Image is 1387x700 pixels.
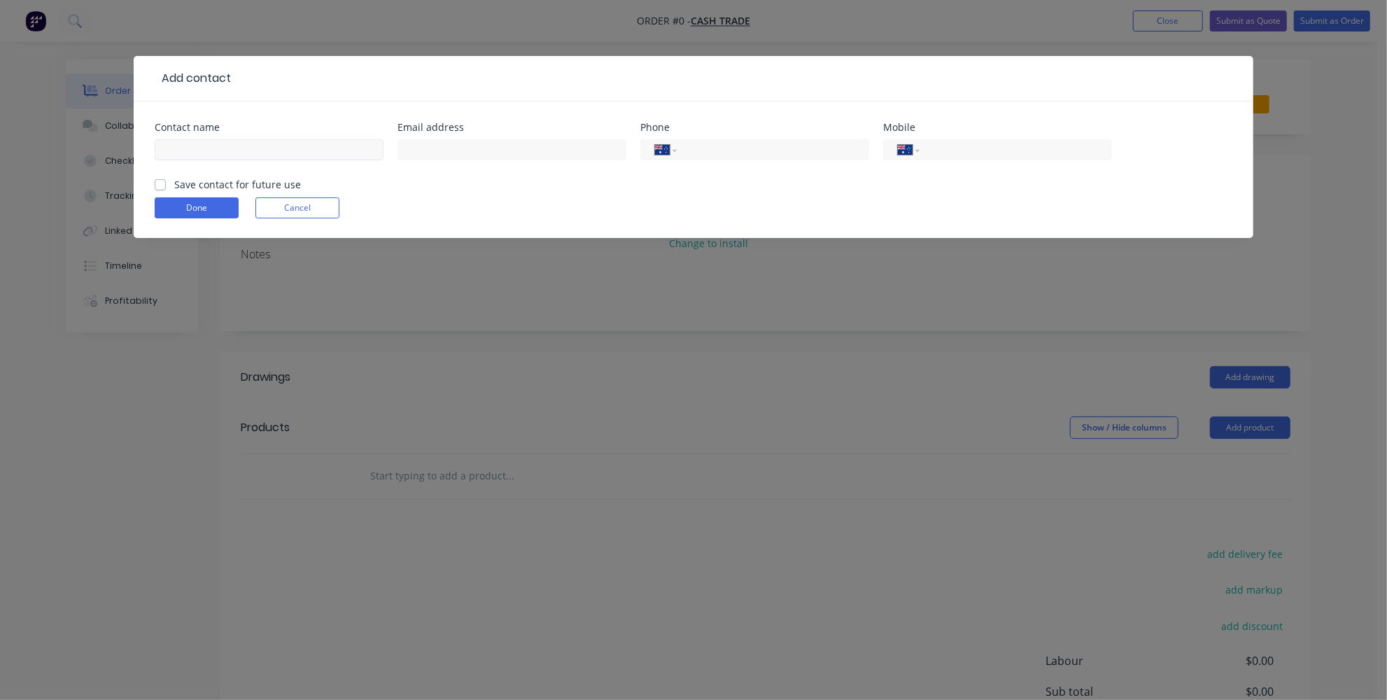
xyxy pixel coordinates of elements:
[397,122,626,132] div: Email address
[155,70,231,87] div: Add contact
[883,122,1112,132] div: Mobile
[255,197,339,218] button: Cancel
[640,122,869,132] div: Phone
[174,177,301,192] label: Save contact for future use
[155,197,239,218] button: Done
[155,122,383,132] div: Contact name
